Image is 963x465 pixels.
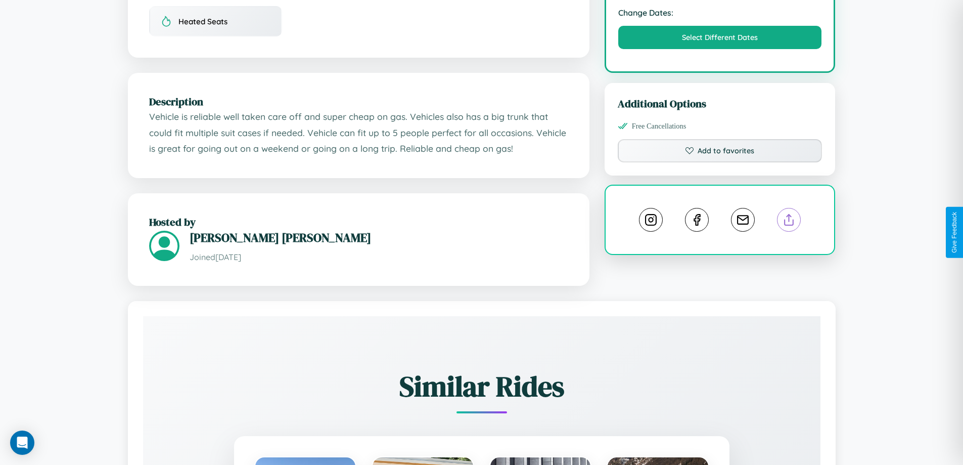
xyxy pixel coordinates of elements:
button: Select Different Dates [618,26,822,49]
h2: Hosted by [149,215,568,229]
h2: Description [149,94,568,109]
span: Heated Seats [178,17,227,26]
h3: [PERSON_NAME] [PERSON_NAME] [190,229,568,246]
h3: Additional Options [618,96,822,111]
button: Add to favorites [618,139,822,162]
span: Free Cancellations [632,122,686,131]
div: Open Intercom Messenger [10,431,34,455]
strong: Change Dates: [618,8,822,18]
h2: Similar Rides [178,367,785,406]
div: Give Feedback [951,212,958,253]
p: Vehicle is reliable well taken care off and super cheap on gas. Vehicles also has a big trunk tha... [149,109,568,157]
p: Joined [DATE] [190,250,568,265]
